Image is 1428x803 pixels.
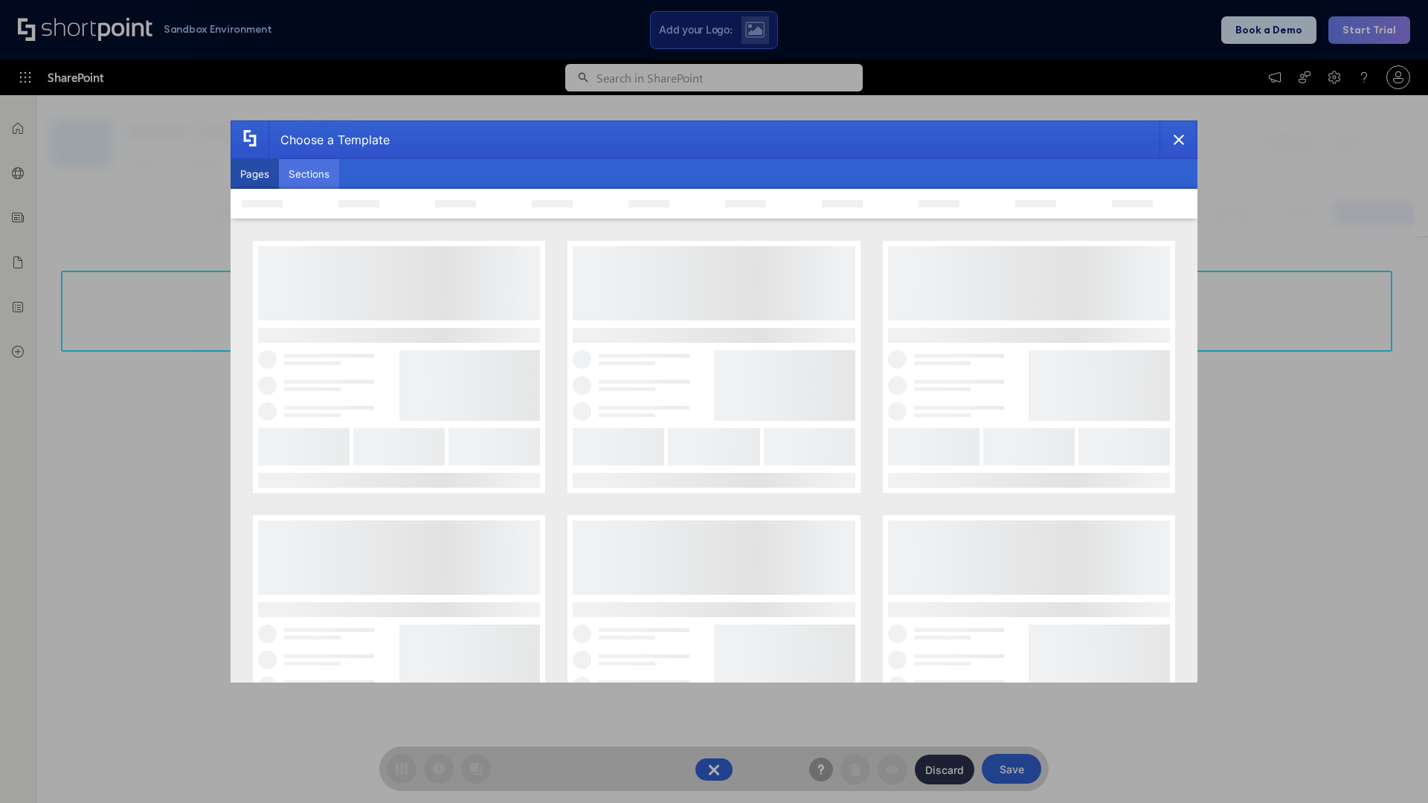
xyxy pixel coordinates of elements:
button: Pages [231,159,279,189]
div: template selector [231,120,1197,683]
div: Choose a Template [268,121,390,158]
button: Sections [279,159,339,189]
iframe: Chat Widget [1354,732,1428,803]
